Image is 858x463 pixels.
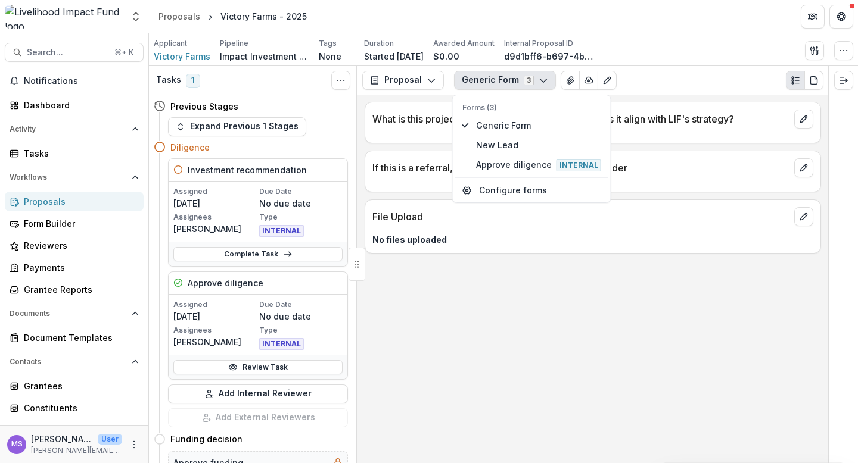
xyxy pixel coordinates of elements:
button: Edit as form [598,71,617,90]
a: Communications [5,420,144,440]
a: Document Templates [5,328,144,348]
p: Applicant [154,38,187,49]
button: Expand Previous 1 Stages [168,117,306,136]
h4: Funding decision [170,433,243,445]
p: What is this project/organization about, and how does it align with LIF's strategy? [372,112,789,126]
div: Proposals [24,195,134,208]
p: Tags [319,38,337,49]
div: Grantee Reports [24,283,134,296]
div: Proposals [158,10,200,23]
div: Payments [24,261,134,274]
p: [PERSON_NAME][EMAIL_ADDRESS][DOMAIN_NAME] [31,445,122,456]
p: Assignees [173,325,257,336]
p: Duration [364,38,394,49]
a: Review Task [173,360,343,374]
a: Constituents [5,398,144,418]
button: Notifications [5,71,144,90]
div: Communications [24,424,134,436]
button: Partners [801,5,825,29]
div: Form Builder [24,217,134,230]
button: edit [794,207,813,226]
button: Add Internal Reviewer [168,384,348,403]
span: Approve diligence [476,158,601,171]
p: [PERSON_NAME] [173,336,257,348]
a: Proposals [5,192,144,211]
p: [PERSON_NAME] [173,223,257,235]
p: No due date [259,197,343,209]
span: Notifications [24,76,139,86]
button: Open Activity [5,120,144,139]
span: Victory Farms [154,50,210,62]
div: Monica Swai [11,440,23,448]
button: Open Workflows [5,168,144,187]
p: Pipeline [220,38,248,49]
span: 1 [186,74,200,88]
button: Expand right [834,71,853,90]
a: Dashboard [5,95,144,115]
a: Grantee Reports [5,280,144,299]
p: [DATE] [173,310,257,323]
a: Complete Task [173,247,343,261]
p: Assigned [173,186,257,197]
a: Payments [5,258,144,277]
span: INTERNAL [259,338,304,350]
button: View Attached Files [561,71,580,90]
div: Reviewers [24,239,134,252]
button: edit [794,110,813,129]
p: [DATE] [173,197,257,209]
span: Workflows [10,173,127,182]
a: Form Builder [5,214,144,233]
p: Assignees [173,212,257,223]
button: Open Documents [5,304,144,323]
h5: Investment recommendation [188,164,307,176]
span: Generic Form [476,119,601,132]
p: No files uploaded [372,233,813,246]
p: $0.00 [433,50,459,62]
span: Contacts [10,358,127,366]
button: Get Help [829,5,853,29]
p: None [319,50,341,62]
p: If this is a referral, share the name of the referring funder [372,161,789,175]
a: Grantees [5,376,144,396]
div: Victory Farms - 2025 [220,10,307,23]
p: No due date [259,310,343,323]
h5: Approve diligence [188,277,263,289]
span: Activity [10,125,127,133]
h4: Diligence [170,141,210,154]
button: Proposal [362,71,444,90]
div: Grantees [24,380,134,392]
span: Search... [27,48,107,58]
p: Started [DATE] [364,50,424,62]
nav: breadcrumb [154,8,312,25]
div: Document Templates [24,331,134,344]
p: Due Date [259,186,343,197]
button: More [127,437,141,452]
a: Reviewers [5,236,144,255]
div: Tasks [24,147,134,159]
span: Documents [10,309,127,318]
a: Tasks [5,143,144,163]
p: File Upload [372,209,789,224]
p: d9d1bff6-b697-4b17-99e0-590723a104c5 [504,50,593,62]
p: Type [259,325,343,336]
button: Plaintext view [786,71,805,90]
button: Add External Reviewers [168,408,348,427]
button: Open Contacts [5,352,144,371]
span: INTERNAL [259,225,304,237]
p: Awarded Amount [433,38,495,49]
h4: Previous Stages [170,100,238,112]
button: Search... [5,43,144,62]
button: Generic Form3 [454,71,556,90]
div: ⌘ + K [112,46,136,59]
p: Assigned [173,299,257,310]
p: Forms (3) [462,102,601,113]
button: Toggle View Cancelled Tasks [331,71,350,90]
p: Type [259,212,343,223]
p: [PERSON_NAME] [31,433,93,445]
p: User [98,434,122,445]
a: Proposals [154,8,205,25]
img: Livelihood Impact Fund logo [5,5,123,29]
button: edit [794,158,813,177]
button: Open entity switcher [128,5,144,29]
p: Due Date [259,299,343,310]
